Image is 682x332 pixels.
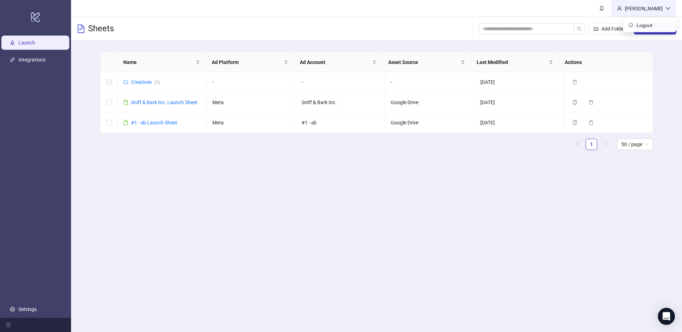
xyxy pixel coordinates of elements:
[577,26,582,31] span: search
[666,6,671,11] span: down
[206,53,294,72] th: Ad Platform
[572,139,583,150] li: Previous Page
[123,80,128,85] span: folder
[475,113,564,133] td: [DATE]
[600,139,611,150] button: right
[617,6,622,11] span: user
[18,57,45,63] a: Integrations
[131,100,197,105] a: Sniff & Bark Inc. Launch Sheet
[559,53,648,72] th: Actions
[207,72,296,92] td: -
[475,92,564,113] td: [DATE]
[603,142,608,146] span: right
[123,120,128,125] span: file
[294,53,383,72] th: Ad Account
[599,6,604,11] span: bell
[589,120,594,125] span: delete
[385,113,474,133] td: Google Drive
[658,308,675,325] div: Open Intercom Messenger
[131,120,177,125] a: #1 - sb Launch Sheet
[594,26,599,31] span: folder-add
[123,58,194,66] span: Name
[207,113,296,133] td: Meta
[600,139,611,150] li: Next Page
[601,26,625,32] span: Add Folder
[383,53,471,72] th: Asset Source
[118,53,206,72] th: Name
[296,72,385,92] td: -
[575,142,579,146] span: left
[586,139,597,150] a: 1
[617,139,653,150] div: Page Size
[589,100,594,105] span: delete
[18,306,37,312] a: Settings
[131,79,160,85] a: Creatives(1)
[572,139,583,150] button: left
[77,25,85,33] span: file-text
[18,40,35,45] a: Launch
[471,53,559,72] th: Last Modified
[637,21,671,29] span: Logout
[629,23,634,27] span: logout
[6,322,11,327] span: menu-fold
[207,92,296,113] td: Meta
[475,72,564,92] td: [DATE]
[212,58,283,66] span: Ad Platform
[477,58,548,66] span: Last Modified
[296,92,385,113] td: Sniff & Bark Inc.
[588,23,631,34] button: Add Folder
[385,72,474,92] td: -
[296,113,385,133] td: #1 - sb
[572,100,577,105] span: copy
[88,23,114,34] h3: Sheets
[123,100,128,105] span: file
[572,120,577,125] span: copy
[385,92,474,113] td: Google Drive
[572,80,577,85] span: delete
[621,139,649,150] span: 50 / page
[300,58,371,66] span: Ad Account
[622,5,666,12] div: [PERSON_NAME]
[388,58,459,66] span: Asset Source
[155,80,160,85] span: ( 1 )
